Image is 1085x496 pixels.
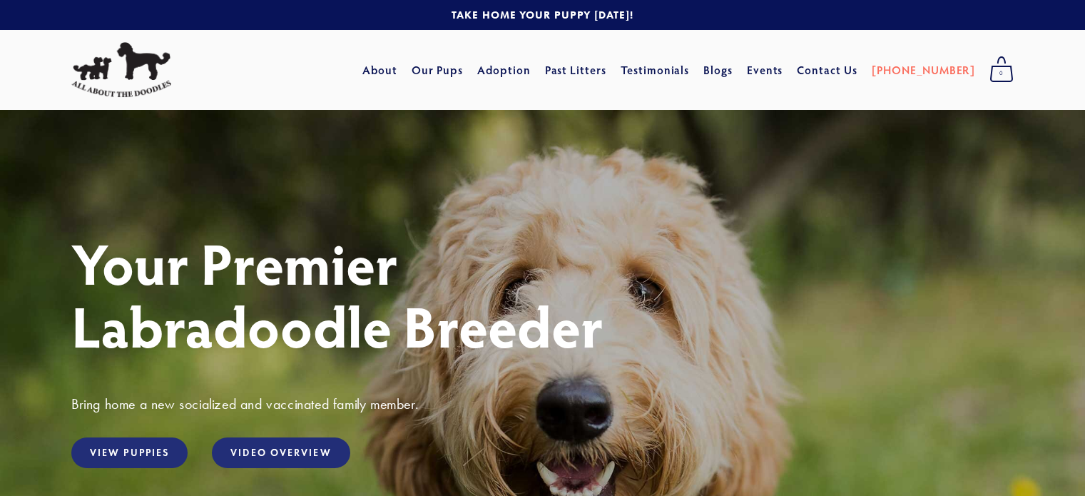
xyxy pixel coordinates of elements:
a: About [362,57,397,83]
a: Past Litters [545,62,607,77]
img: All About The Doodles [71,42,171,98]
a: [PHONE_NUMBER] [872,57,975,83]
span: 0 [989,64,1014,83]
a: Adoption [477,57,531,83]
a: Video Overview [212,437,350,468]
h3: Bring home a new socialized and vaccinated family member. [71,395,1014,413]
a: Events [747,57,783,83]
h1: Your Premier Labradoodle Breeder [71,231,1014,357]
a: View Puppies [71,437,188,468]
a: Testimonials [621,57,690,83]
a: Our Pups [412,57,464,83]
a: Blogs [703,57,733,83]
a: Contact Us [797,57,857,83]
a: 0 items in cart [982,52,1021,88]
